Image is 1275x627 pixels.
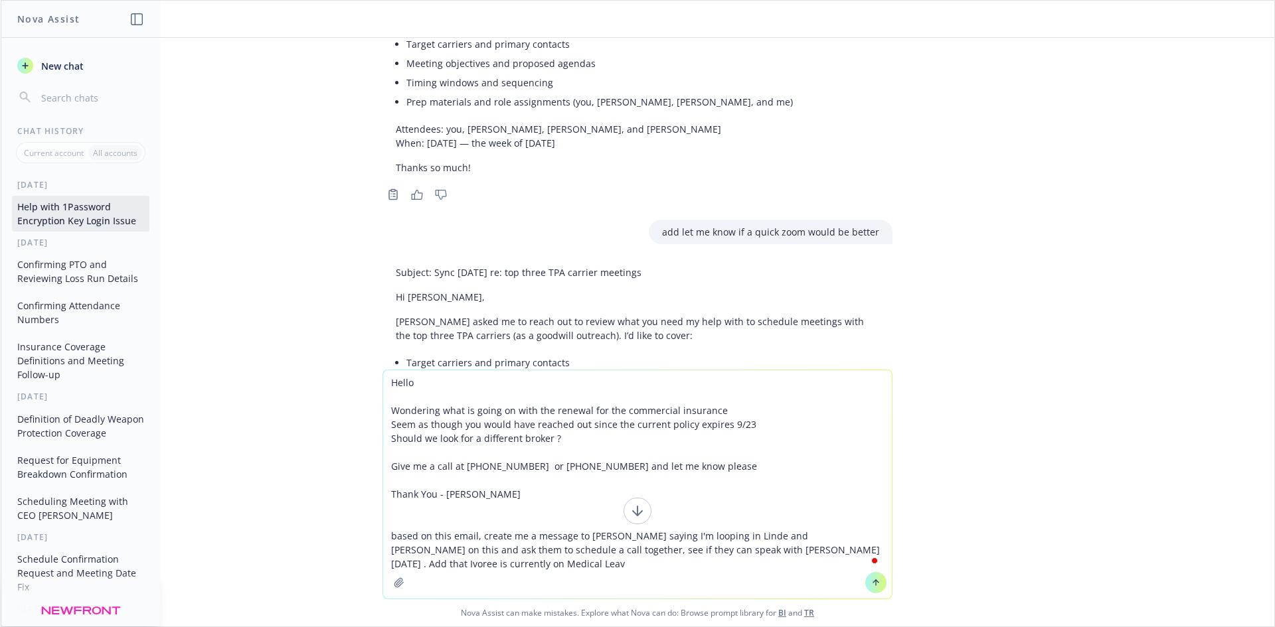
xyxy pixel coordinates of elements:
[12,336,149,385] button: Insurance Coverage Definitions and Meeting Follow-up
[39,59,84,73] span: New chat
[383,370,892,598] textarea: To enrich screen reader interactions, please activate Accessibility in Grammarly extension settings
[12,548,149,598] button: Schedule Confirmation Request and Meeting Date Fix
[1,125,160,137] div: Chat History
[12,490,149,526] button: Scheduling Meeting with CEO [PERSON_NAME]
[406,92,879,111] li: Prep materials and role assignments (you, [PERSON_NAME], [PERSON_NAME], and me)
[396,161,879,174] p: Thanks so much!
[406,54,879,73] li: Meeting objectives and proposed agendas
[406,353,879,372] li: Target carriers and primary contacts
[1,237,160,248] div: [DATE]
[430,185,452,204] button: Thumbs down
[387,188,399,200] svg: Copy to clipboard
[406,73,879,92] li: Timing windows and sequencing
[778,607,786,618] a: BI
[12,408,149,444] button: Definition of Deadly Weapon Protection Coverage
[93,147,137,159] p: All accounts
[1,391,160,402] div: [DATE]
[1,603,160,614] div: [DATE]
[12,449,149,485] button: Request for Equipment Breakdown Confirmation
[396,122,879,150] p: Attendees: you, [PERSON_NAME], [PERSON_NAME], and [PERSON_NAME] When: [DATE] — the week of [DATE]
[662,225,879,239] p: add let me know if a quick zoom would be better
[24,147,84,159] p: Current account
[396,290,879,304] p: Hi [PERSON_NAME],
[1,531,160,543] div: [DATE]
[396,314,879,342] p: [PERSON_NAME] asked me to reach out to review what you need my help with to schedule meetings wit...
[1,179,160,190] div: [DATE]
[17,12,80,26] h1: Nova Assist
[39,88,144,107] input: Search chats
[12,295,149,330] button: Confirming Attendance Numbers
[12,196,149,232] button: Help with 1Password Encryption Key Login Issue
[12,54,149,78] button: New chat
[12,253,149,289] button: Confirming PTO and Reviewing Loss Run Details
[396,265,879,279] p: Subject: Sync [DATE] re: top three TPA carrier meetings
[406,35,879,54] li: Target carriers and primary contacts
[6,599,1269,626] span: Nova Assist can make mistakes. Explore what Nova can do: Browse prompt library for and
[804,607,814,618] a: TR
